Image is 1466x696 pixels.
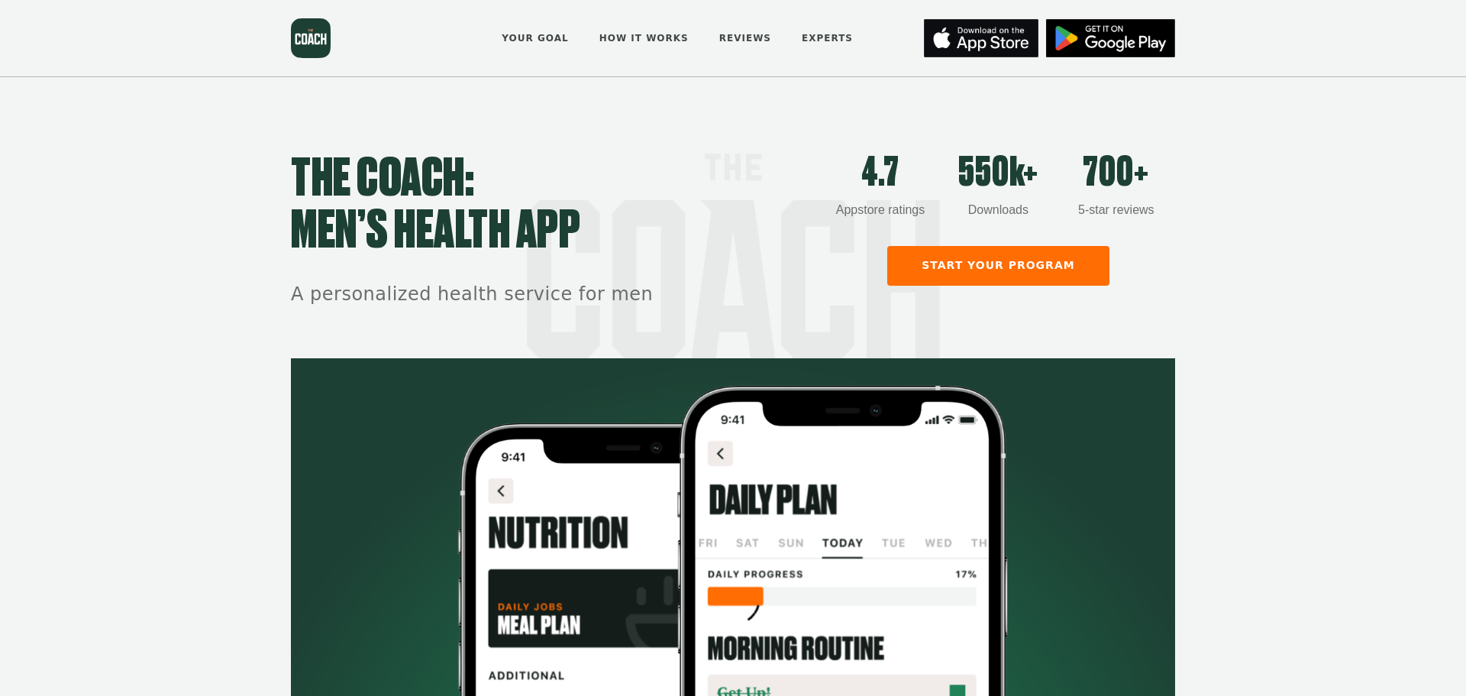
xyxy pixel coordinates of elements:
img: App Store button [1046,19,1175,57]
div: 550k+ [939,154,1057,193]
a: How it works [594,22,694,55]
a: Your goal [496,22,573,55]
img: App Store button [924,19,1038,57]
div: 700+ [1058,154,1175,193]
img: the coach logo [291,18,331,58]
h1: THE COACH: men’s health app [291,154,822,257]
div: 5-star reviews [1058,201,1175,219]
a: Experts [796,22,858,55]
h2: A personalized health service for men [291,282,822,308]
a: Reviews [714,22,777,55]
a: Start your program [887,246,1109,286]
a: the Coach homepage [291,18,331,58]
div: Downloads [939,201,1057,219]
div: 4.7 [822,154,939,193]
div: Appstore ratings [822,201,939,219]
